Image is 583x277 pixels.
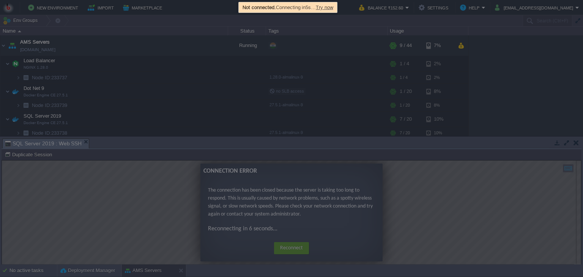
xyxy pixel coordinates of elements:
p: The connection has been closed because the server is taking too long to respond. This is usually ... [206,26,373,58]
div: Connection Error [202,6,378,15]
div: Connecting in … [241,3,335,12]
span: 5s [306,5,311,10]
b: Not connected. [243,5,276,10]
span: Try now [316,5,333,10]
button: Reconnect [272,82,307,94]
p: Reconnecting in 6 seconds... [206,64,373,73]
